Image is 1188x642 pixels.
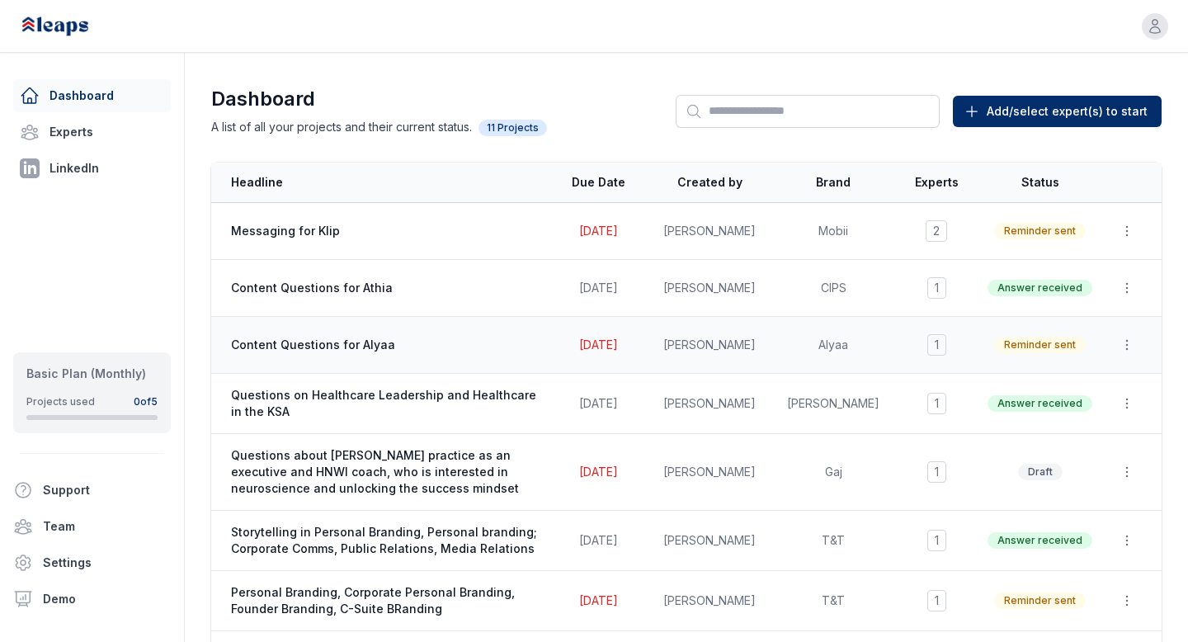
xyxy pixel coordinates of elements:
td: [PERSON_NAME] [771,374,895,434]
span: 1 [927,334,946,356]
span: Draft [1018,464,1063,480]
td: [PERSON_NAME] [648,203,771,260]
th: Experts [895,163,978,203]
td: Gaj [771,434,895,511]
td: [PERSON_NAME] [648,374,771,434]
td: CIPS [771,260,895,317]
a: Team [7,510,177,543]
span: Storytelling in Personal Branding, Personal branding; Corporate Comms, Public Relations, Media Re... [231,524,539,557]
span: 1 [927,590,946,611]
button: Support [7,474,164,507]
span: Reminder sent [994,592,1086,609]
th: Brand [771,163,895,203]
span: Content Questions for Alyaa [231,337,539,353]
span: Add/select expert(s) to start [987,103,1148,120]
span: Answer received [988,532,1092,549]
td: Mobii [771,203,895,260]
div: Basic Plan (Monthly) [26,366,158,382]
th: Headline [211,163,549,203]
td: [PERSON_NAME] [648,434,771,511]
span: [DATE] [579,533,618,547]
span: Answer received [988,395,1092,412]
img: Leaps [20,8,125,45]
td: [PERSON_NAME] [648,317,771,374]
span: Content Questions for Athia [231,280,539,296]
div: 0 of 5 [134,395,158,408]
span: 1 [927,393,946,414]
span: Answer received [988,280,1092,296]
td: T&T [771,571,895,631]
h1: Dashboard [211,86,623,112]
td: [PERSON_NAME] [648,571,771,631]
th: Due Date [549,163,648,203]
span: [DATE] [579,338,618,352]
span: [DATE] [579,593,618,607]
td: [PERSON_NAME] [648,511,771,571]
div: Projects used [26,395,95,408]
td: T&T [771,511,895,571]
td: Alyaa [771,317,895,374]
span: 11 Projects [478,120,547,136]
span: [DATE] [579,396,618,410]
th: Created by [648,163,771,203]
a: Experts [13,116,171,149]
p: A list of all your projects and their current status. [211,119,623,136]
span: 1 [927,461,946,483]
span: Personal Branding, Corporate Personal Branding, Founder Branding, C-Suite BRanding [231,584,539,617]
span: [DATE] [579,281,618,295]
a: Settings [7,546,177,579]
span: 2 [926,220,947,242]
span: [DATE] [579,224,618,238]
span: 1 [927,277,946,299]
span: Messaging for Klip [231,223,539,239]
td: [PERSON_NAME] [648,260,771,317]
span: Questions about [PERSON_NAME] practice as an executive and HNWI coach, who is interested in neuro... [231,447,539,497]
span: 1 [927,530,946,551]
a: Demo [7,583,177,616]
span: [DATE] [579,465,618,479]
span: Questions on Healthcare Leadership and Healthcare in the KSA [231,387,539,420]
th: Status [978,163,1102,203]
span: Reminder sent [994,223,1086,239]
span: Reminder sent [994,337,1086,353]
button: Add/select expert(s) to start [953,96,1162,127]
a: LinkedIn [13,152,171,185]
a: Dashboard [13,79,171,112]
